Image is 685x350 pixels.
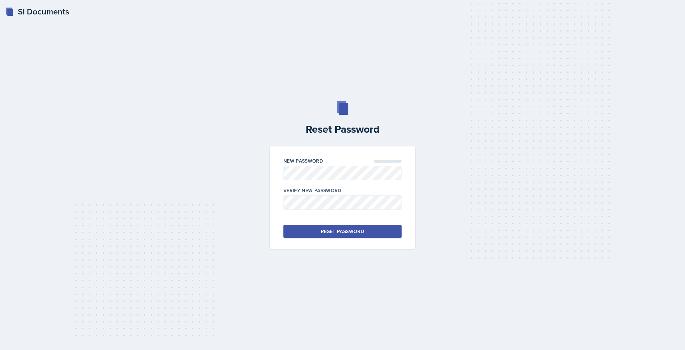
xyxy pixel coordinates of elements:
label: Verify New Password [283,187,341,194]
div: Reset Password [321,228,364,235]
label: New Password [283,157,323,164]
h2: Reset Password [266,123,419,135]
a: SI Documents [5,6,69,18]
button: Reset Password [283,225,402,238]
